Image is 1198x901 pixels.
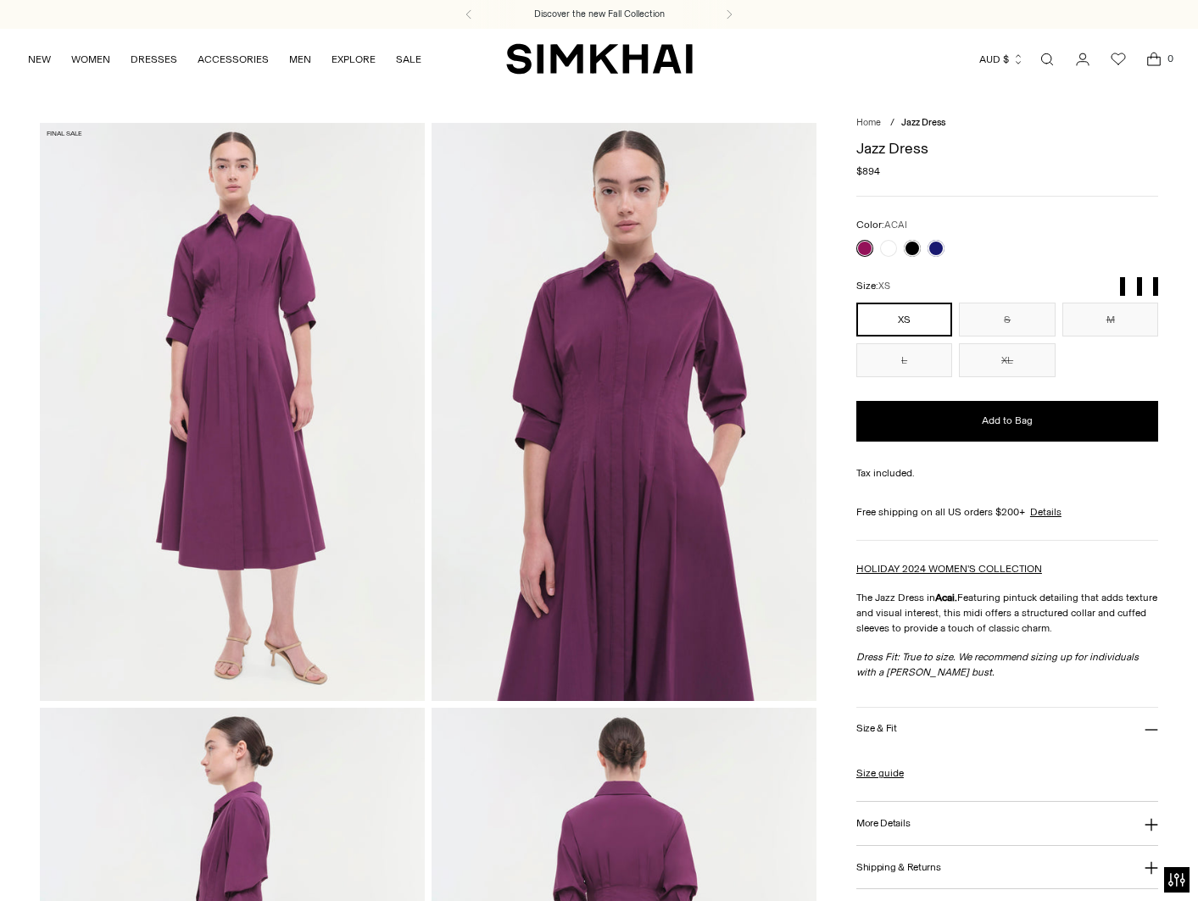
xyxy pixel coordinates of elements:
button: Size & Fit [856,708,1158,751]
div: / [890,116,894,131]
a: MEN [289,41,311,78]
a: Wishlist [1101,42,1135,76]
button: M [1062,303,1159,336]
img: Jazz Dress [432,123,816,700]
em: Dress Fit: True to size. [856,651,1139,678]
a: Details [1030,504,1061,520]
p: The Jazz Dress in Featuring pintuck detailing that adds texture and visual interest, this midi of... [856,590,1158,636]
span: Add to Bag [982,414,1033,428]
span: Jazz Dress [901,117,945,128]
button: L [856,343,952,377]
a: WOMEN [71,41,110,78]
span: ACAI [884,220,907,231]
img: Jazz Dress [40,123,425,700]
a: SIMKHAI [506,42,693,75]
button: S [959,303,1055,336]
button: Shipping & Returns [856,846,1158,889]
h3: Shipping & Returns [856,862,941,873]
h1: Jazz Dress [856,141,1158,156]
h3: Size & Fit [856,723,897,734]
div: Free shipping on all US orders $200+ [856,504,1158,520]
a: Home [856,117,881,128]
a: DRESSES [131,41,177,78]
a: Go to the account page [1066,42,1100,76]
span: $894 [856,164,880,179]
button: More Details [856,802,1158,845]
button: AUD $ [979,41,1024,78]
a: SALE [396,41,421,78]
a: Discover the new Fall Collection [534,8,665,21]
a: Size guide [856,765,904,781]
a: HOLIDAY 2024 WOMEN'S COLLECTION [856,563,1042,575]
a: Open search modal [1030,42,1064,76]
h3: More Details [856,818,910,829]
div: Tax included. [856,465,1158,481]
nav: breadcrumbs [856,116,1158,131]
a: EXPLORE [332,41,376,78]
button: XS [856,303,952,336]
label: Color: [856,217,907,233]
button: Add to Bag [856,401,1158,442]
span: XS [878,281,890,292]
span: 0 [1162,51,1178,66]
a: ACCESSORIES [198,41,269,78]
strong: Acai. [935,592,957,603]
span: We recommend sizing up for individuals with a [PERSON_NAME] bust. [856,651,1139,678]
label: Size: [856,278,890,294]
button: XL [959,343,1055,377]
a: Open cart modal [1137,42,1171,76]
a: NEW [28,41,51,78]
